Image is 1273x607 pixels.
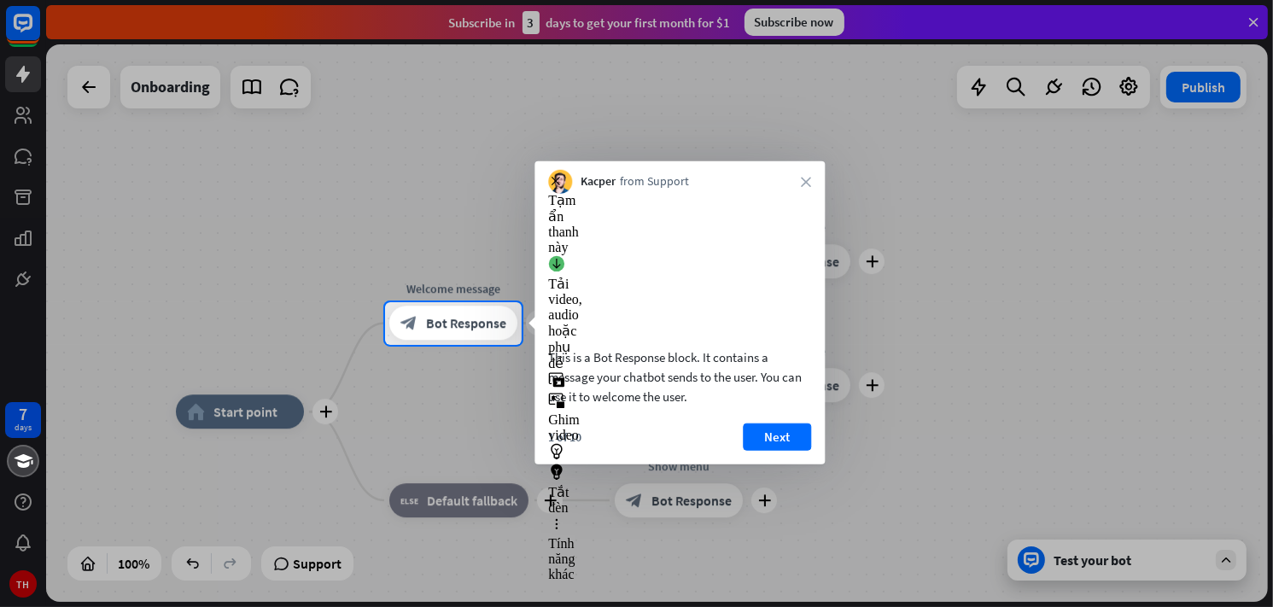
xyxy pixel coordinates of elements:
button: Open LiveChat chat widget [14,7,65,58]
span: Kacper [581,173,616,190]
button: Next [743,423,811,450]
span: from Support [620,173,689,190]
i: close [801,177,811,187]
i: block_bot_response [400,315,418,332]
div: This is a Bot Response block. It contains a message your chatbot sends to the user. You can use i... [548,347,811,406]
span: Bot Response [426,315,506,332]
